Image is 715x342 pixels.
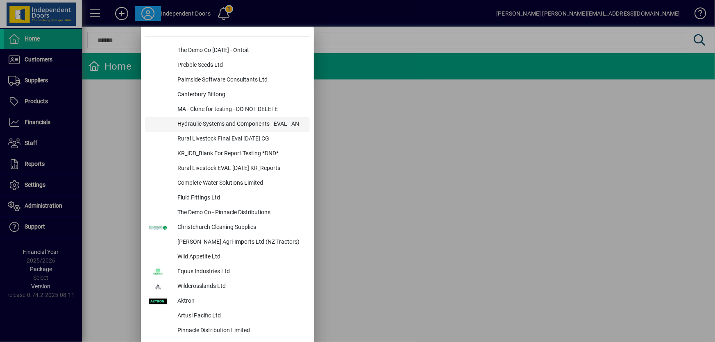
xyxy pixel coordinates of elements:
[145,43,310,58] button: The Demo Co [DATE] - Ontoit
[171,309,310,324] div: Artusi Pacific Ltd
[171,206,310,220] div: The Demo Co - Pinnacle Distributions
[145,206,310,220] button: The Demo Co - Pinnacle Distributions
[171,102,310,117] div: MA - Clone for testing - DO NOT DELETE
[145,294,310,309] button: Aktron
[145,73,310,88] button: Palmside Software Consultants Ltd
[171,294,310,309] div: Aktron
[171,265,310,279] div: Equus Industries Ltd
[145,220,310,235] button: Christchurch Cleaning Supplies
[171,88,310,102] div: Canterbury Biltong
[171,117,310,132] div: Hydraulic Systems and Components - EVAL - AN
[171,324,310,338] div: Pinnacle Distribution Limited
[171,73,310,88] div: Palmside Software Consultants Ltd
[145,265,310,279] button: Equus Industries Ltd
[171,58,310,73] div: Prebble Seeds Ltd
[145,324,310,338] button: Pinnacle Distribution Limited
[171,220,310,235] div: Christchurch Cleaning Supplies
[171,235,310,250] div: [PERSON_NAME] Agri-Imports Ltd (NZ Tractors)
[145,88,310,102] button: Canterbury Biltong
[145,309,310,324] button: Artusi Pacific Ltd
[145,132,310,147] button: Rural Livestock FInal Eval [DATE] CG
[145,235,310,250] button: [PERSON_NAME] Agri-Imports Ltd (NZ Tractors)
[171,161,310,176] div: Rural Livestock EVAL [DATE] KR_Reports
[171,147,310,161] div: KR_IDD_Blank For Report Testing *DND*
[145,102,310,117] button: MA - Clone for testing - DO NOT DELETE
[171,191,310,206] div: Fluid Fittings Ltd
[145,58,310,73] button: Prebble Seeds Ltd
[171,176,310,191] div: Complete Water Solutions Limited
[145,250,310,265] button: Wild Appetite Ltd
[145,191,310,206] button: Fluid Fittings Ltd
[171,132,310,147] div: Rural Livestock FInal Eval [DATE] CG
[145,279,310,294] button: Wildcrosslands Ltd
[145,161,310,176] button: Rural Livestock EVAL [DATE] KR_Reports
[145,147,310,161] button: KR_IDD_Blank For Report Testing *DND*
[171,43,310,58] div: The Demo Co [DATE] - Ontoit
[171,250,310,265] div: Wild Appetite Ltd
[145,176,310,191] button: Complete Water Solutions Limited
[171,279,310,294] div: Wildcrosslands Ltd
[145,117,310,132] button: Hydraulic Systems and Components - EVAL - AN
